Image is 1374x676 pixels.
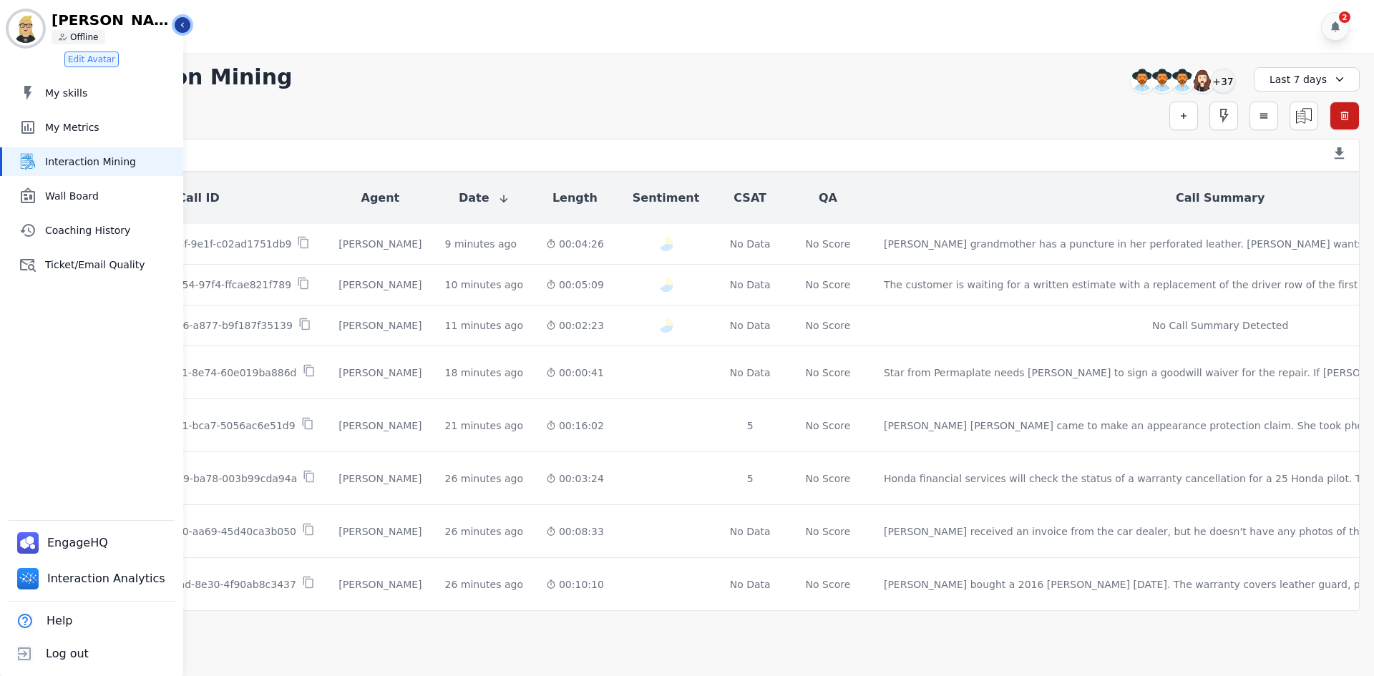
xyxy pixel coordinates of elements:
div: [PERSON_NAME] [338,237,422,251]
div: No Data [728,318,772,333]
div: No Data [728,366,772,380]
div: 26 minutes ago [445,524,523,539]
div: 9 minutes ago [445,237,517,251]
span: Coaching History [45,223,177,237]
div: No Score [806,318,851,333]
div: 11 minutes ago [445,318,523,333]
div: No Score [806,418,851,433]
div: [PERSON_NAME] [338,577,422,592]
img: person [59,33,67,41]
button: Date [459,190,510,207]
div: 00:05:09 [546,278,604,292]
div: 26 minutes ago [445,577,523,592]
div: 00:02:23 [546,318,604,333]
div: [PERSON_NAME] [338,366,422,380]
div: +37 [1211,69,1235,93]
div: 00:16:02 [546,418,604,433]
div: No Score [806,524,851,539]
a: Wall Board [2,182,183,210]
div: [PERSON_NAME] [338,318,422,333]
span: My skills [45,86,177,100]
div: [PERSON_NAME] [338,418,422,433]
a: Coaching History [2,216,183,245]
p: [PERSON_NAME][EMAIL_ADDRESS][PERSON_NAME][DOMAIN_NAME] [52,13,173,27]
div: 5 [728,471,772,486]
button: CSAT [734,190,766,207]
button: Call Summary [1176,190,1265,207]
button: Log out [9,637,92,670]
span: Interaction Mining [45,155,177,169]
span: Wall Board [45,189,177,203]
button: Agent [361,190,400,207]
button: Help [9,604,75,637]
div: No Data [728,577,772,592]
button: QA [819,190,837,207]
p: 749f8bf7-0e19-4b86-a877-b9f187f35139 [86,318,293,333]
div: No Score [806,366,851,380]
div: 5 [728,418,772,433]
div: 00:10:10 [546,577,604,592]
p: bb08e956-0f90-4381-8e74-60e019ba886d [82,366,297,380]
button: Call ID [177,190,219,207]
div: 2 [1339,11,1350,23]
div: 26 minutes ago [445,471,523,486]
span: Log out [46,645,89,662]
div: No Score [806,237,851,251]
div: No Data [728,524,772,539]
p: 18e34780-5063-41ad-8e30-4f90ab8c3437 [82,577,296,592]
a: My skills [2,79,183,107]
div: 00:03:24 [546,471,604,486]
div: 21 minutes ago [445,418,523,433]
button: Length [552,190,598,207]
p: 482df189-b2f6-413f-9e1f-c02ad1751db9 [87,237,292,251]
div: Last 7 days [1254,67,1360,92]
p: 3166b574-1005-4f60-aa69-45d40ca3b050 [82,524,296,539]
span: EngageHQ [47,534,111,552]
img: Bordered avatar [9,11,43,46]
a: Interaction Analytics [11,562,174,595]
div: No Data [728,237,772,251]
a: Ticket/Email Quality [2,250,183,279]
div: [PERSON_NAME] [338,278,422,292]
div: 00:04:26 [546,237,604,251]
div: 00:08:33 [546,524,604,539]
button: Edit Avatar [64,52,119,67]
div: No Score [806,471,851,486]
button: Sentiment [633,190,699,207]
div: 00:00:41 [546,366,604,380]
p: Offline [70,31,98,43]
div: No Score [806,278,851,292]
p: 0de4cb98-8206-41f1-bca7-5056ac6e51d9 [83,418,295,433]
span: My Metrics [45,120,177,134]
span: Ticket/Email Quality [45,258,177,272]
span: Interaction Analytics [47,570,168,587]
span: Help [47,612,72,630]
div: No Data [728,278,772,292]
p: e172e7d6-3ac9-4154-97f4-ffcae821f789 [87,278,291,292]
div: [PERSON_NAME] [338,471,422,486]
div: 18 minutes ago [445,366,523,380]
a: EngageHQ [11,526,117,559]
div: No Score [806,577,851,592]
div: [PERSON_NAME] [338,524,422,539]
a: My Metrics [2,113,183,142]
p: 0320d8e6-01c5-42d9-ba78-003b99cda94a [82,471,297,486]
a: Interaction Mining [2,147,183,176]
div: 10 minutes ago [445,278,523,292]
